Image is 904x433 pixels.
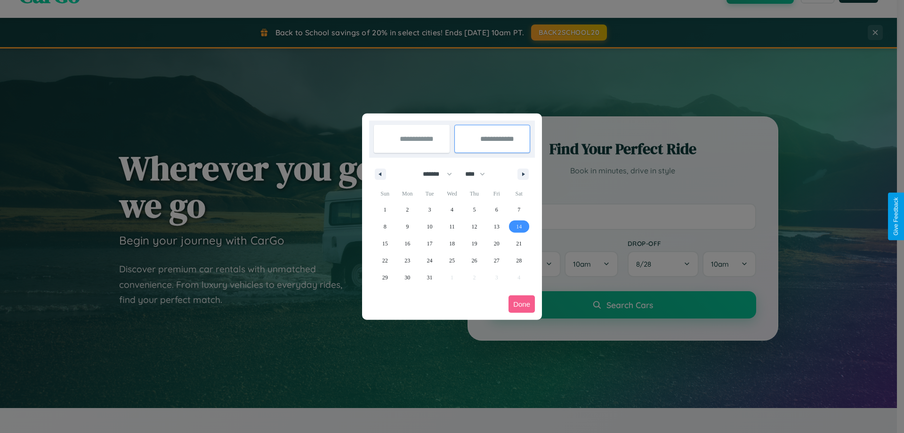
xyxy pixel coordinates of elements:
span: 19 [471,235,477,252]
span: 24 [427,252,433,269]
span: 29 [382,269,388,286]
button: 3 [419,201,441,218]
span: Thu [463,186,485,201]
button: 24 [419,252,441,269]
span: 28 [516,252,522,269]
span: 30 [404,269,410,286]
span: 21 [516,235,522,252]
span: Tue [419,186,441,201]
button: 31 [419,269,441,286]
button: 2 [396,201,418,218]
span: 2 [406,201,409,218]
span: 31 [427,269,433,286]
span: 26 [471,252,477,269]
button: 7 [508,201,530,218]
span: 15 [382,235,388,252]
span: Wed [441,186,463,201]
span: 25 [449,252,455,269]
button: 17 [419,235,441,252]
button: 12 [463,218,485,235]
button: 6 [485,201,508,218]
span: 9 [406,218,409,235]
button: 14 [508,218,530,235]
button: 23 [396,252,418,269]
span: 1 [384,201,387,218]
button: Done [508,295,535,313]
span: 8 [384,218,387,235]
span: 4 [451,201,453,218]
span: 7 [517,201,520,218]
span: 20 [494,235,500,252]
button: 20 [485,235,508,252]
span: 17 [427,235,433,252]
button: 4 [441,201,463,218]
button: 30 [396,269,418,286]
button: 11 [441,218,463,235]
button: 18 [441,235,463,252]
span: 23 [404,252,410,269]
button: 5 [463,201,485,218]
button: 9 [396,218,418,235]
button: 10 [419,218,441,235]
span: 14 [516,218,522,235]
span: 22 [382,252,388,269]
button: 1 [374,201,396,218]
button: 26 [463,252,485,269]
span: 16 [404,235,410,252]
span: 10 [427,218,433,235]
button: 16 [396,235,418,252]
span: Sat [508,186,530,201]
button: 15 [374,235,396,252]
span: 12 [471,218,477,235]
button: 25 [441,252,463,269]
span: 6 [495,201,498,218]
button: 8 [374,218,396,235]
button: 22 [374,252,396,269]
div: Give Feedback [893,197,899,236]
button: 29 [374,269,396,286]
span: Mon [396,186,418,201]
span: Fri [485,186,508,201]
span: 11 [449,218,455,235]
button: 21 [508,235,530,252]
span: 27 [494,252,500,269]
span: Sun [374,186,396,201]
span: 3 [428,201,431,218]
span: 18 [449,235,455,252]
span: 5 [473,201,476,218]
span: 13 [494,218,500,235]
button: 27 [485,252,508,269]
button: 13 [485,218,508,235]
button: 19 [463,235,485,252]
button: 28 [508,252,530,269]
